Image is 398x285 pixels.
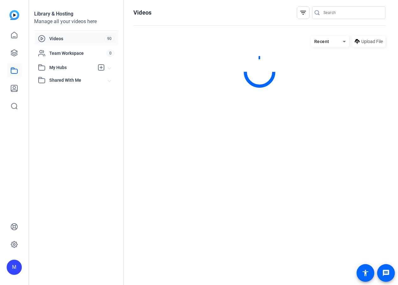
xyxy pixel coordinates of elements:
mat-icon: accessibility [362,269,369,277]
span: 0 [107,50,114,57]
span: Shared With Me [49,77,108,84]
input: Search [323,9,380,16]
span: My Hubs [49,64,94,71]
div: M [7,260,22,275]
mat-icon: filter_list [299,9,307,16]
span: 90 [104,35,114,42]
span: Videos [49,35,104,42]
mat-icon: message [382,269,390,277]
mat-expansion-panel-header: My Hubs [34,61,118,74]
span: Recent [314,39,329,44]
h1: Videos [133,9,151,16]
div: Library & Hosting [34,10,118,18]
img: blue-gradient.svg [9,10,19,20]
span: Upload File [361,38,383,45]
button: Upload File [352,36,385,47]
span: Team Workspace [49,50,107,56]
mat-expansion-panel-header: Shared With Me [34,74,118,86]
div: Manage all your videos here [34,18,118,25]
